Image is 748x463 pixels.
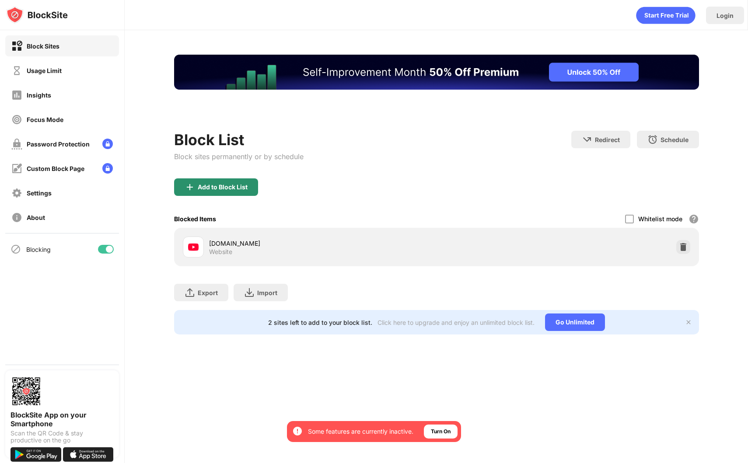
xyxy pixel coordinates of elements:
[209,248,232,256] div: Website
[102,139,113,149] img: lock-menu.svg
[209,239,437,248] div: [DOMAIN_NAME]
[11,212,22,223] img: about-off.svg
[174,131,304,149] div: Block List
[10,244,21,254] img: blocking-icon.svg
[63,447,114,462] img: download-on-the-app-store.svg
[174,215,216,223] div: Blocked Items
[292,426,303,436] img: error-circle-white.svg
[27,91,51,99] div: Insights
[11,41,22,52] img: block-on.svg
[685,319,692,326] img: x-button.svg
[11,139,22,150] img: password-protection-off.svg
[10,411,114,428] div: BlockSite App on your Smartphone
[174,55,699,120] iframe: Banner
[27,165,84,172] div: Custom Block Page
[27,116,63,123] div: Focus Mode
[10,430,114,444] div: Scan the QR Code & stay productive on the go
[27,214,45,221] div: About
[174,152,304,161] div: Block sites permanently or by schedule
[545,313,605,331] div: Go Unlimited
[638,215,682,223] div: Whitelist mode
[10,376,42,407] img: options-page-qr-code.png
[11,188,22,198] img: settings-off.svg
[431,427,451,436] div: Turn On
[268,319,372,326] div: 2 sites left to add to your block list.
[198,184,248,191] div: Add to Block List
[26,246,51,253] div: Blocking
[11,90,22,101] img: insights-off.svg
[102,163,113,174] img: lock-menu.svg
[6,6,68,24] img: logo-blocksite.svg
[10,447,61,462] img: get-it-on-google-play.svg
[308,427,413,436] div: Some features are currently inactive.
[27,189,52,197] div: Settings
[377,319,535,326] div: Click here to upgrade and enjoy an unlimited block list.
[11,114,22,125] img: focus-off.svg
[198,289,218,296] div: Export
[595,136,620,143] div: Redirect
[257,289,277,296] div: Import
[717,12,734,19] div: Login
[27,42,59,50] div: Block Sites
[661,136,689,143] div: Schedule
[636,7,696,24] div: animation
[188,242,199,252] img: favicons
[11,163,22,174] img: customize-block-page-off.svg
[27,67,62,74] div: Usage Limit
[11,65,22,76] img: time-usage-off.svg
[27,140,90,148] div: Password Protection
